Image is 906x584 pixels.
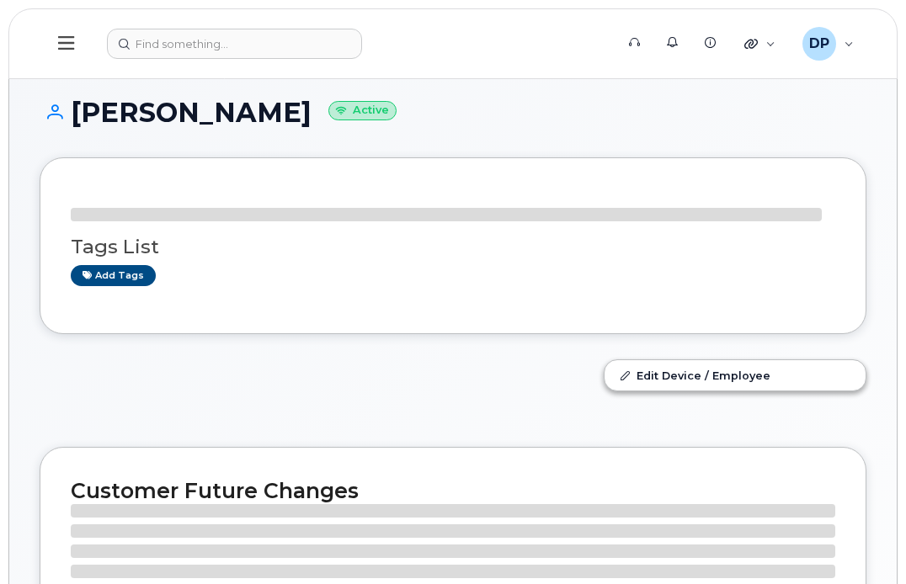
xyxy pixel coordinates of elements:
[71,265,156,286] a: Add tags
[71,236,835,257] h3: Tags List
[71,478,835,503] h2: Customer Future Changes
[605,360,866,390] a: Edit Device / Employee
[328,101,397,120] small: Active
[40,98,866,127] h1: [PERSON_NAME]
